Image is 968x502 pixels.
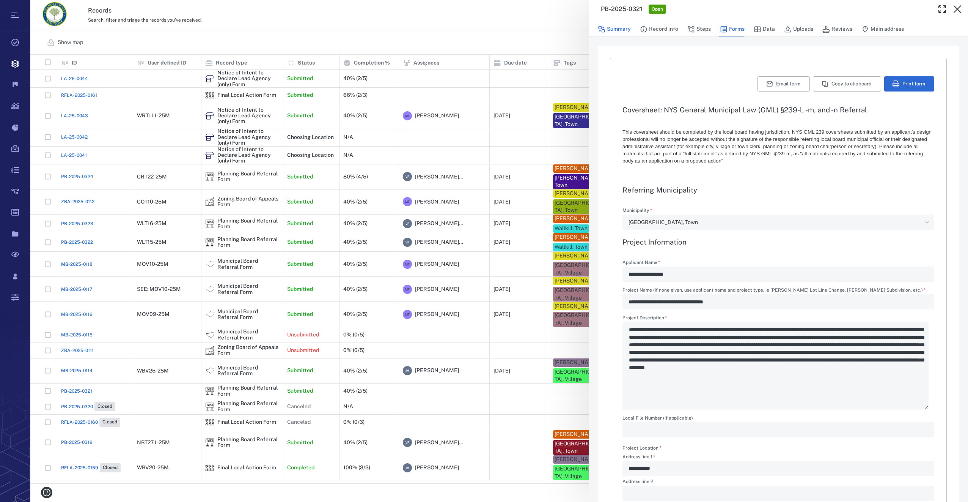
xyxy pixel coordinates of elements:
button: Copy to clipboard [813,76,881,92]
button: Main address [861,22,904,36]
h3: Referring Municipality [622,185,934,194]
span: Open [650,6,665,13]
div: Applicant Name [622,267,934,282]
label: Address line 1 [622,455,934,461]
label: Project Name (if none given, use applicant name and project type, ie [PERSON_NAME] Lot Line Chang... [622,288,934,294]
button: Close [950,2,965,17]
div: [GEOGRAPHIC_DATA], Town [629,218,922,227]
label: Project Description [622,316,934,322]
span: Help [17,5,33,12]
label: Applicant Name [622,260,934,267]
button: Summary [598,22,631,36]
button: Reviews [822,22,852,36]
h3: Coversheet: NYS General Municipal Law (GML) §239-l, -m, and -n Referral [622,105,934,114]
label: Address line 2 [622,479,934,486]
div: Project Name (if none given, use applicant name and project type, ie Smith Lot Line Change, Jones... [622,294,934,309]
label: Project Location [622,445,662,451]
label: Local File Number (if applicable) [622,416,934,422]
button: Email form [757,76,810,92]
button: Toggle Fullscreen [935,2,950,17]
span: required [660,445,662,451]
div: Local File Number (if applicable) [622,422,934,437]
h3: Project Information [622,237,934,246]
button: Data [754,22,775,36]
div: Municipality [622,215,934,230]
span: This coversheet should be completed by the local board having jurisdiction. NYS GML 239 covershee... [622,129,932,164]
button: Forms [720,22,745,36]
label: Municipality [622,208,934,215]
button: Steps [687,22,711,36]
button: Uploads [784,22,813,36]
button: Record info [640,22,678,36]
button: Print form [884,76,934,92]
h3: PB-2025-0321 [601,5,643,14]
